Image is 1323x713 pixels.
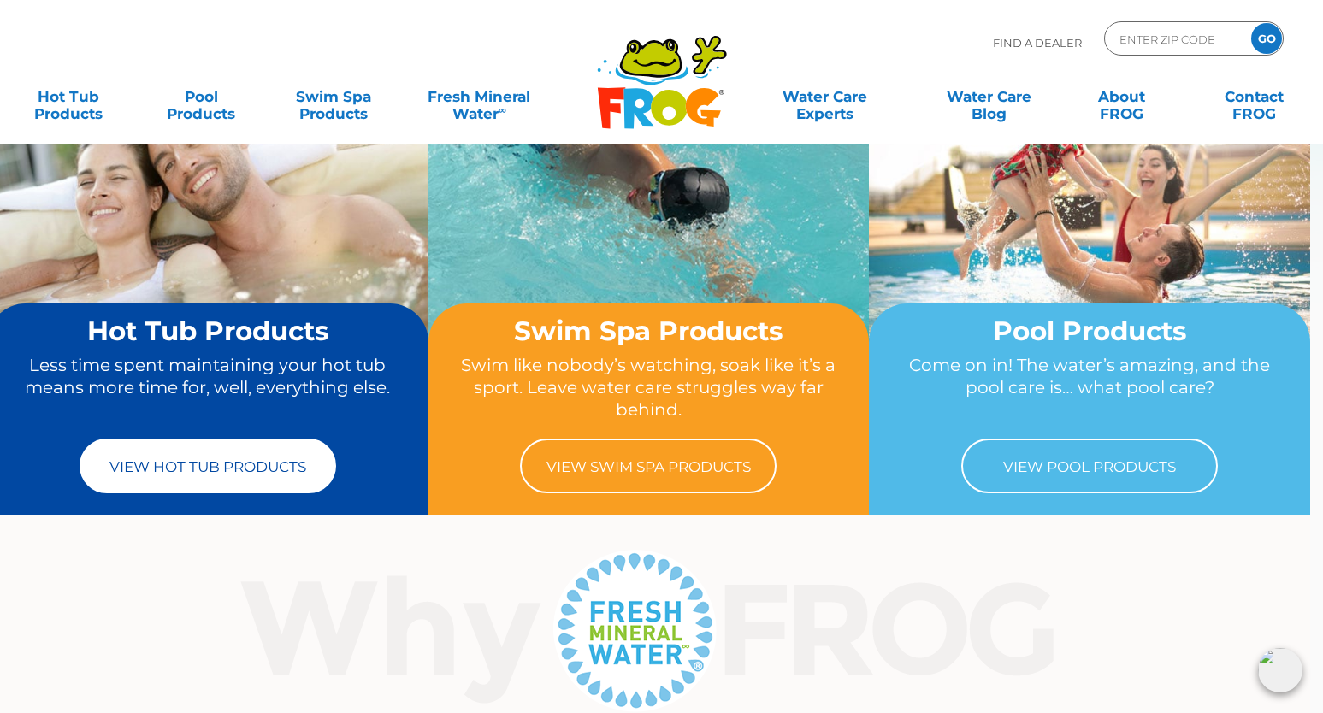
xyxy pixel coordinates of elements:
[1070,80,1173,114] a: AboutFROG
[961,439,1218,493] a: View Pool Products
[993,21,1082,64] p: Find A Dealer
[499,103,506,116] sup: ∞
[901,354,1278,421] p: Come on in! The water’s amazing, and the pool care is… what pool care?
[20,316,396,345] h2: Hot Tub Products
[901,316,1278,345] h2: Pool Products
[461,316,837,345] h2: Swim Spa Products
[150,80,253,114] a: PoolProducts
[520,439,777,493] a: View Swim Spa Products
[1118,27,1233,51] input: Zip Code Form
[1202,80,1306,114] a: ContactFROG
[869,57,1310,386] img: home-banner-pool-short
[20,354,396,421] p: Less time spent maintaining your hot tub means more time for, well, everything else.
[1258,648,1302,692] img: openIcon
[937,80,1041,114] a: Water CareBlog
[428,57,870,386] img: home-banner-swim-spa-short
[415,80,544,114] a: Fresh MineralWater∞
[80,439,336,493] a: View Hot Tub Products
[1251,23,1282,54] input: GO
[17,80,121,114] a: Hot TubProducts
[282,80,386,114] a: Swim SpaProducts
[461,354,837,421] p: Swim like nobody’s watching, soak like it’s a sport. Leave water care struggles way far behind.
[741,80,908,114] a: Water CareExperts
